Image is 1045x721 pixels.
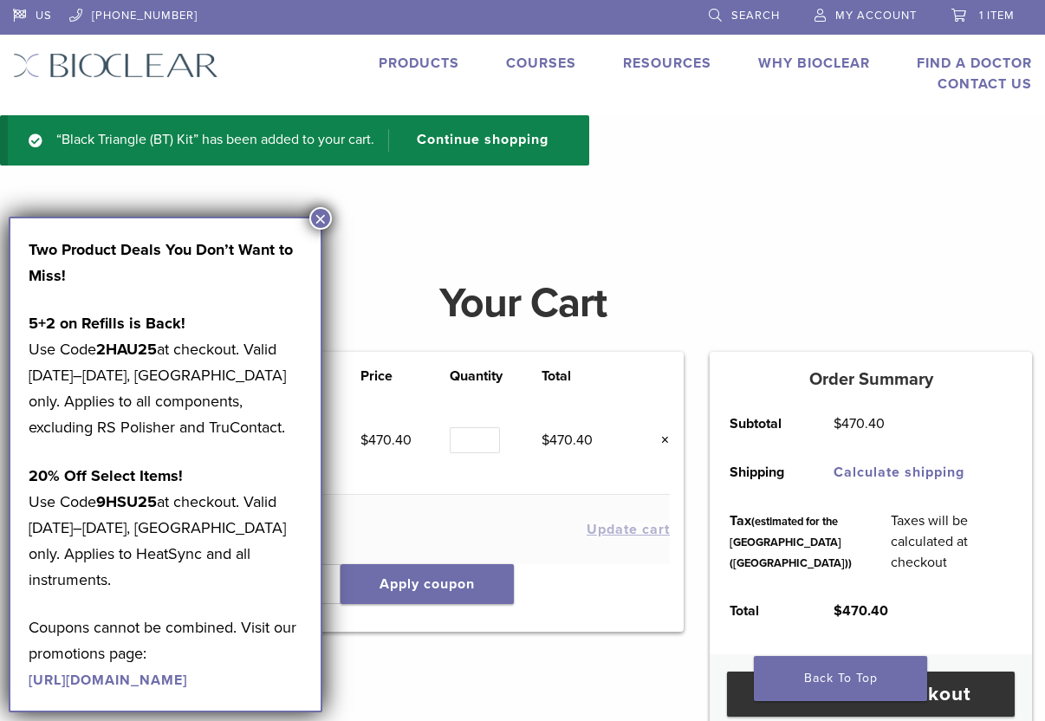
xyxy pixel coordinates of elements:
bdi: 470.40 [360,432,412,449]
a: Courses [506,55,576,72]
h5: Order Summary [710,369,1032,390]
th: Total [710,587,814,635]
button: Update cart [587,523,670,536]
strong: 2HAU25 [96,340,157,359]
span: Search [731,9,780,23]
small: (estimated for the [GEOGRAPHIC_DATA] ([GEOGRAPHIC_DATA])) [730,515,852,570]
a: Calculate shipping [834,464,964,481]
strong: 20% Off Select Items! [29,466,183,485]
p: Use Code at checkout. Valid [DATE]–[DATE], [GEOGRAPHIC_DATA] only. Applies to all components, exc... [29,310,302,440]
span: $ [360,432,368,449]
a: Back To Top [754,656,927,701]
span: $ [834,415,841,432]
span: $ [542,432,549,449]
bdi: 470.40 [542,432,593,449]
a: Remove this item [647,429,670,451]
span: $ [834,602,842,620]
bdi: 470.40 [834,602,888,620]
td: Taxes will be calculated at checkout [871,497,1032,587]
a: Why Bioclear [758,55,870,72]
img: Bioclear [13,53,218,78]
th: Price [360,366,450,386]
th: Shipping [710,448,814,497]
th: Subtotal [710,399,814,448]
a: Continue shopping [388,129,561,152]
strong: 9HSU25 [96,492,157,511]
span: 1 item [979,9,1015,23]
a: Contact Us [938,75,1032,93]
a: Proceed to checkout [727,672,1015,717]
a: Resources [623,55,711,72]
a: Find A Doctor [917,55,1032,72]
p: Coupons cannot be combined. Visit our promotions page: [29,614,302,692]
p: Use Code at checkout. Valid [DATE]–[DATE], [GEOGRAPHIC_DATA] only. Applies to HeatSync and all in... [29,463,302,593]
th: Quantity [450,366,542,386]
bdi: 470.40 [834,415,885,432]
a: [URL][DOMAIN_NAME] [29,672,187,689]
strong: 5+2 on Refills is Back! [29,314,185,333]
button: Close [309,207,332,230]
th: Tax [710,497,871,587]
a: Products [379,55,459,72]
span: My Account [835,9,917,23]
th: Total [542,366,631,386]
button: Apply coupon [341,564,514,604]
strong: Two Product Deals You Don’t Want to Miss! [29,240,293,285]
